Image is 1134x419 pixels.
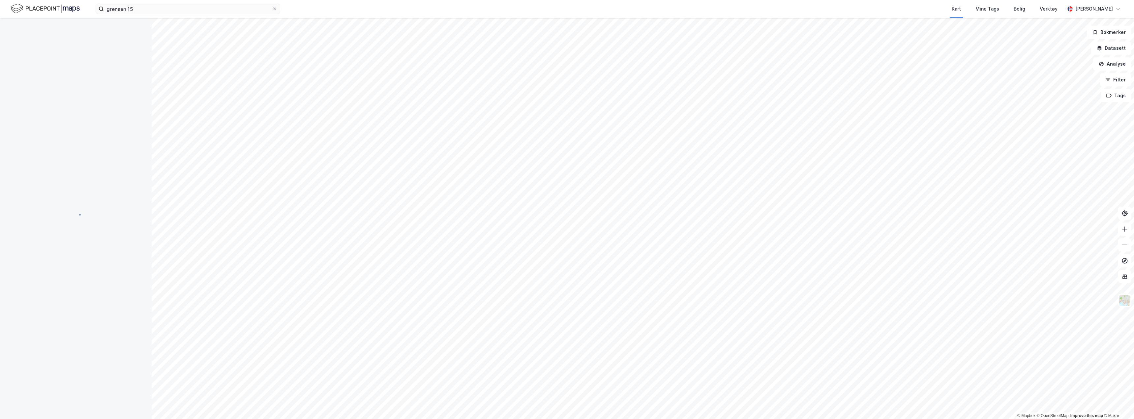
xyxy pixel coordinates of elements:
[1014,5,1025,13] div: Bolig
[975,5,999,13] div: Mine Tags
[952,5,961,13] div: Kart
[1100,73,1131,86] button: Filter
[104,4,272,14] input: Søk på adresse, matrikkel, gårdeiere, leietakere eller personer
[1101,387,1134,419] div: Kontrollprogram for chat
[1093,57,1131,71] button: Analyse
[1119,294,1131,307] img: Z
[1037,413,1069,418] a: OpenStreetMap
[1040,5,1058,13] div: Verktøy
[1091,42,1131,55] button: Datasett
[1087,26,1131,39] button: Bokmerker
[1070,413,1103,418] a: Improve this map
[71,209,81,220] img: spinner.a6d8c91a73a9ac5275cf975e30b51cfb.svg
[1101,89,1131,102] button: Tags
[1101,387,1134,419] iframe: Chat Widget
[1017,413,1035,418] a: Mapbox
[11,3,80,15] img: logo.f888ab2527a4732fd821a326f86c7f29.svg
[1075,5,1113,13] div: [PERSON_NAME]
